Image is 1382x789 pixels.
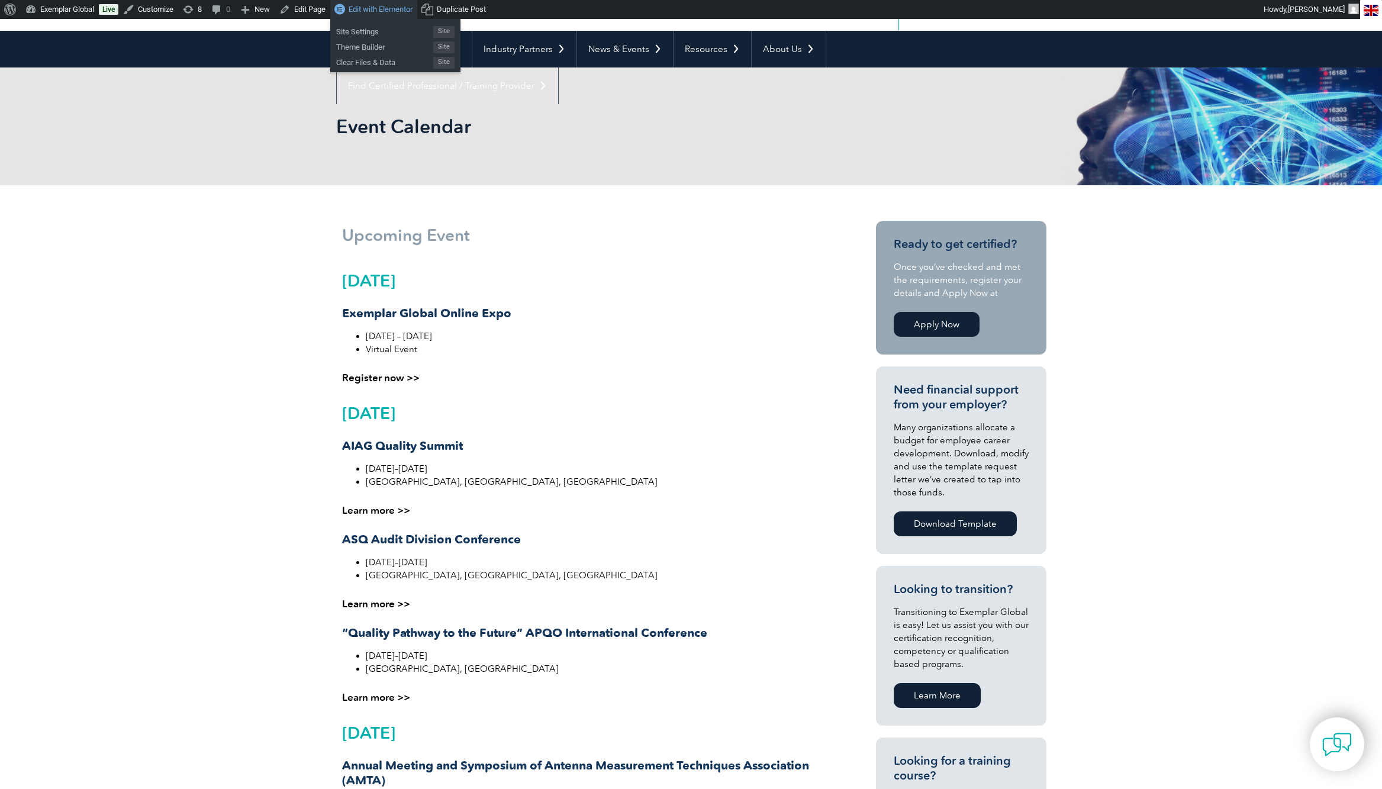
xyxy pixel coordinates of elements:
[99,4,118,15] a: Live
[894,511,1017,536] a: Download Template
[349,5,413,14] span: Edit with Elementor
[342,723,826,742] h2: [DATE]
[337,67,558,104] a: Find Certified Professional / Training Provider
[336,53,433,69] span: Clear Files & Data
[894,382,1029,412] h3: Need financial support from your employer?
[894,753,1029,783] h3: Looking for a training course?
[752,31,826,67] a: About Us
[1288,5,1345,14] span: [PERSON_NAME]
[1322,730,1352,759] img: contact-chat.png
[366,330,826,343] li: [DATE] – [DATE]
[894,260,1029,300] p: Once you’ve checked and met the requirements, register your details and Apply Now at
[894,582,1029,597] h3: Looking to transition?
[342,271,826,290] h2: [DATE]
[342,404,826,423] h2: [DATE]
[342,504,410,516] a: Learn more >>
[366,343,826,356] li: Virtual Event
[336,38,433,53] span: Theme Builder
[342,372,420,384] a: Register now >>
[366,556,826,569] li: [DATE]–[DATE]
[342,439,463,453] strong: AIAG Quality Summit
[366,462,826,475] li: [DATE]–[DATE]
[894,606,1029,671] p: Transitioning to Exemplar Global is easy! Let us assist you with our certification recognition, c...
[577,31,673,67] a: News & Events
[366,662,826,675] li: [GEOGRAPHIC_DATA], [GEOGRAPHIC_DATA]
[433,26,455,38] span: Site
[342,758,809,787] strong: Annual Meeting and Symposium of Antenna Measurement Techniques Association (AMTA)
[894,237,1029,252] h3: Ready to get certified?
[342,227,827,243] h1: Upcoming Event
[342,598,410,610] a: Learn more >>
[366,569,826,582] li: [GEOGRAPHIC_DATA], [GEOGRAPHIC_DATA], [GEOGRAPHIC_DATA]
[433,57,455,69] span: Site
[342,532,521,546] strong: ASQ Audit Division Conference
[336,22,433,38] span: Site Settings
[894,683,981,708] a: Learn More
[330,22,460,38] a: Site SettingsSite
[1364,5,1378,16] img: en
[472,31,576,67] a: Industry Partners
[330,38,460,53] a: Theme BuilderSite
[342,691,410,703] a: Learn more >>
[336,115,791,138] h1: Event Calendar
[366,475,826,488] li: [GEOGRAPHIC_DATA], [GEOGRAPHIC_DATA], [GEOGRAPHIC_DATA]
[894,312,980,337] a: Apply Now
[330,53,460,69] a: Clear Files & DataSite
[342,626,707,640] strong: “Quality Pathway to the Future” APQO International Conference
[433,41,455,53] span: Site
[894,421,1029,499] p: Many organizations allocate a budget for employee career development. Download, modify and use th...
[342,306,511,320] strong: Exemplar Global Online Expo
[366,649,826,662] li: [DATE]–[DATE]
[674,31,751,67] a: Resources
